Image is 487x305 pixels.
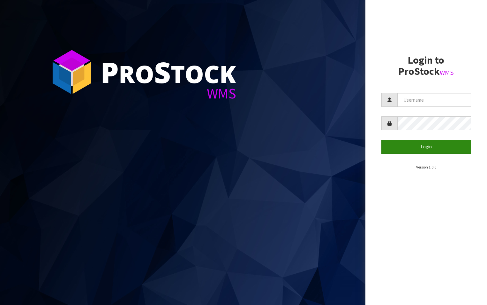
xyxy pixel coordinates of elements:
button: Login [381,140,471,153]
div: WMS [101,86,236,101]
input: Username [397,93,471,107]
small: WMS [440,68,454,77]
span: S [154,52,171,91]
img: ProStock Cube [48,48,96,96]
span: P [101,52,119,91]
div: ro tock [101,58,236,86]
h2: Login to ProStock [381,55,471,77]
small: Version 1.0.0 [416,165,436,169]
